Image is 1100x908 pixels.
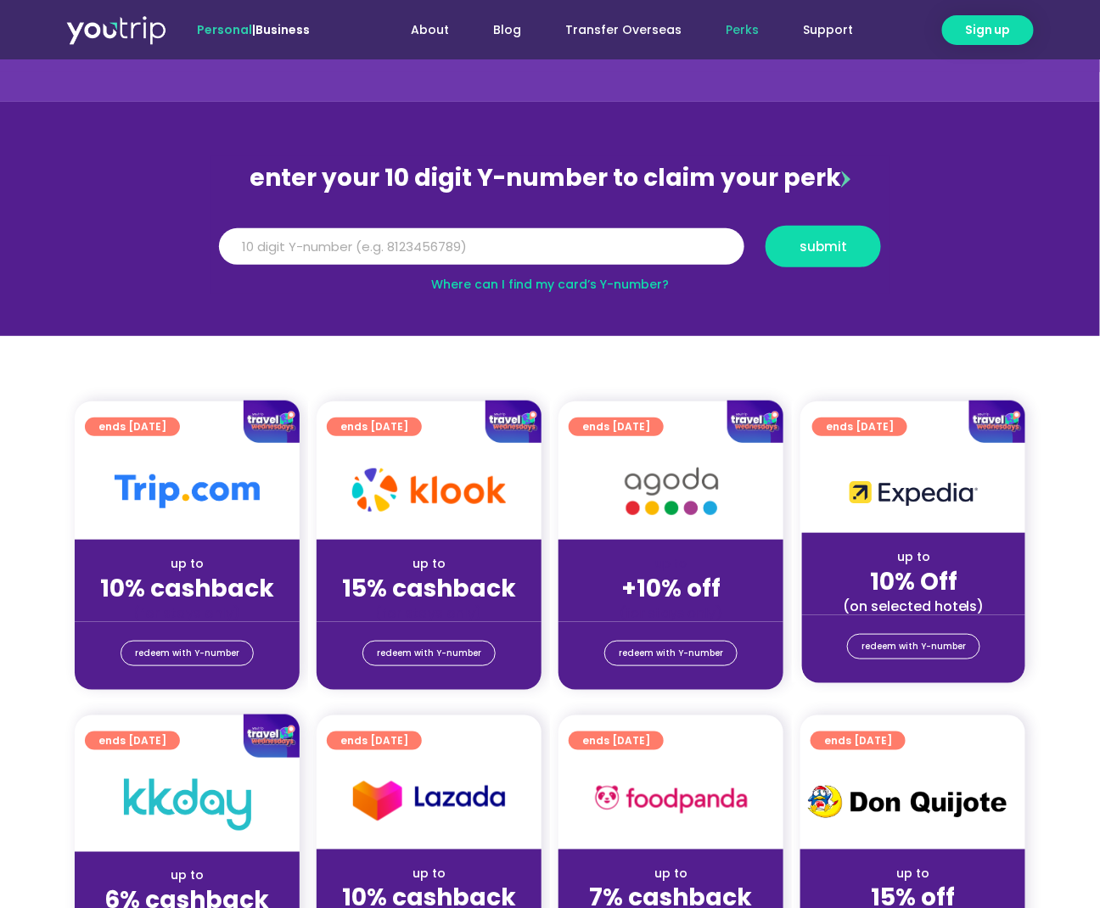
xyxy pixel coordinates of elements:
a: Where can I find my card’s Y-number? [431,276,669,293]
strong: +10% off [621,572,721,605]
a: Transfer Overseas [543,14,704,46]
span: redeem with Y-number [135,642,239,665]
strong: 15% cashback [342,572,516,605]
nav: Menu [356,14,875,46]
a: ends [DATE] [569,731,664,750]
a: redeem with Y-number [604,641,738,666]
div: (for stays only) [330,604,528,622]
input: 10 digit Y-number (e.g. 8123456789) [219,228,744,266]
a: redeem with Y-number [362,641,496,666]
div: up to [816,548,1012,566]
strong: 10% cashback [100,572,274,605]
div: up to [814,865,1012,883]
span: redeem with Y-number [619,642,723,665]
div: (on selected hotels) [816,597,1012,615]
div: up to [88,867,286,885]
form: Y Number [219,226,881,280]
a: redeem with Y-number [847,634,980,659]
a: Sign up [942,15,1034,45]
span: Sign up [965,21,1011,39]
a: Perks [704,14,781,46]
div: (for stays only) [572,604,770,622]
span: ends [DATE] [824,731,892,750]
a: About [389,14,471,46]
div: up to [88,555,286,573]
div: up to [330,555,528,573]
a: redeem with Y-number [121,641,254,666]
span: redeem with Y-number [861,635,966,659]
div: up to [330,865,528,883]
div: up to [572,865,770,883]
button: submit [766,226,881,267]
span: redeem with Y-number [377,642,481,665]
div: (for stays only) [88,604,286,622]
span: ends [DATE] [582,731,650,750]
span: submit [800,240,847,253]
span: ends [DATE] [340,731,408,750]
div: enter your 10 digit Y-number to claim your perk [210,156,890,200]
strong: 10% Off [870,565,957,598]
a: ends [DATE] [811,731,906,750]
a: Business [255,21,310,38]
span: up to [655,555,687,572]
span: Personal [197,21,252,38]
a: Support [781,14,875,46]
span: | [197,21,310,38]
a: Blog [471,14,543,46]
a: ends [DATE] [327,731,422,750]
